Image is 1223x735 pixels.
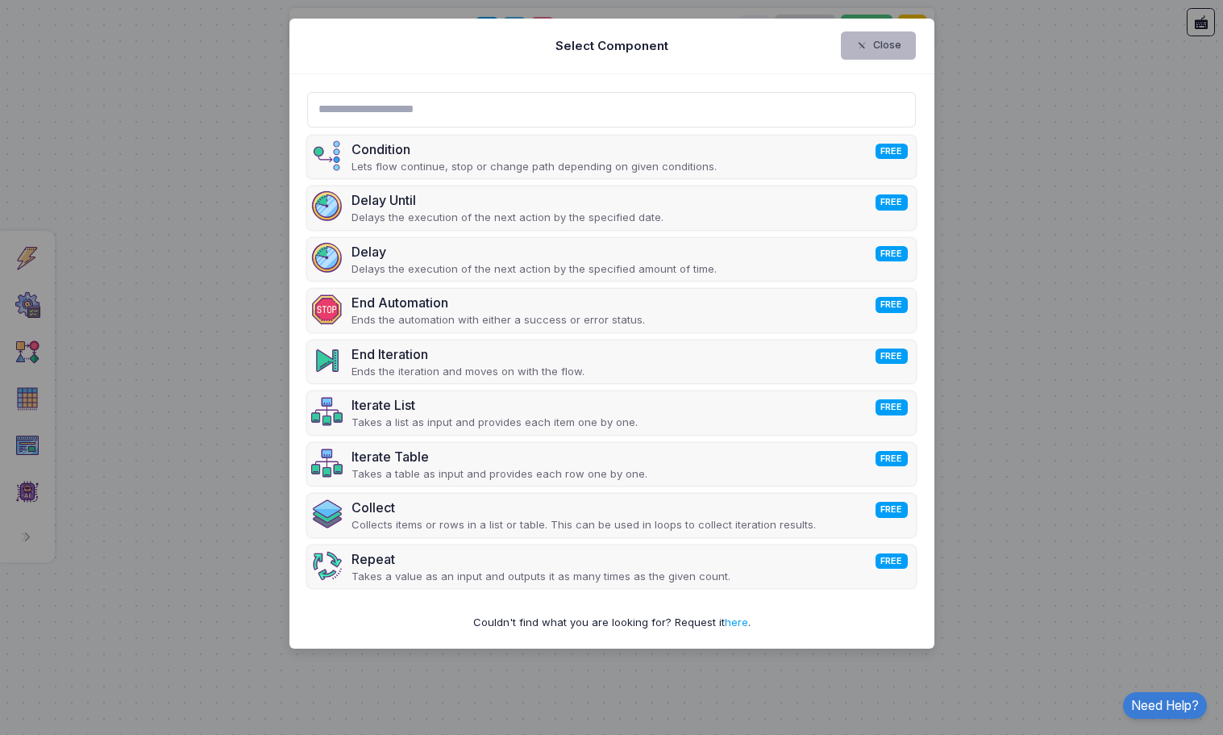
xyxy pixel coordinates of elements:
[352,395,638,415] div: Iterate List
[311,190,343,223] img: delay.png
[876,246,908,261] span: FREE
[352,517,816,533] p: Collects items or rows in a list or table. This can be used in loops to collect iteration results.
[311,549,343,582] img: repeat.png
[311,293,343,325] img: end-automation.png
[352,210,663,226] p: Delays the execution of the next action by the specified date.
[311,498,343,530] img: stack.png
[352,261,717,278] p: Delays the execution of the next action by the specified amount of time.
[876,194,908,210] span: FREE
[352,312,645,328] p: Ends the automation with either a success or error status.
[876,297,908,312] span: FREE
[876,553,908,569] span: FREE
[178,95,272,106] div: Keywords by Traffic
[44,94,56,106] img: tab_domain_overview_orange.svg
[61,95,144,106] div: Domain Overview
[876,502,908,517] span: FREE
[841,31,916,60] button: Close
[876,144,908,159] span: FREE
[160,94,173,106] img: tab_keywords_by_traffic_grey.svg
[307,615,916,631] div: Couldn't find what you are looking for? Request it .
[311,395,343,428] img: flow-v2.png
[352,190,663,210] div: Delay Until
[352,415,638,431] p: Takes a list as input and provides each item one by one.
[26,42,39,55] img: website_grey.svg
[352,447,647,466] div: Iterate Table
[42,42,177,55] div: Domain: [DOMAIN_NAME]
[352,466,647,482] p: Takes a table as input and provides each row one by one.
[876,399,908,415] span: FREE
[26,26,39,39] img: logo_orange.svg
[352,549,730,569] div: Repeat
[311,140,343,172] img: condition.png
[352,293,645,312] div: End Automation
[352,498,816,517] div: Collect
[876,451,908,466] span: FREE
[311,447,343,479] img: flow-v2.png
[45,26,79,39] div: v 4.0.25
[352,345,584,364] div: End Iteration
[352,569,730,585] p: Takes a value as an input and outputs it as many times as the given count.
[555,37,668,55] h5: Select Component
[352,140,717,159] div: Condition
[352,364,584,380] p: Ends the iteration and moves on with the flow.
[352,159,717,175] p: Lets flow continue, stop or change path depending on given conditions.
[1123,692,1207,719] a: Need Help?
[311,345,343,377] img: end-iteration.png
[311,242,343,274] img: delay.png
[876,349,908,364] span: FREE
[725,616,748,629] a: here
[352,242,717,261] div: Delay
